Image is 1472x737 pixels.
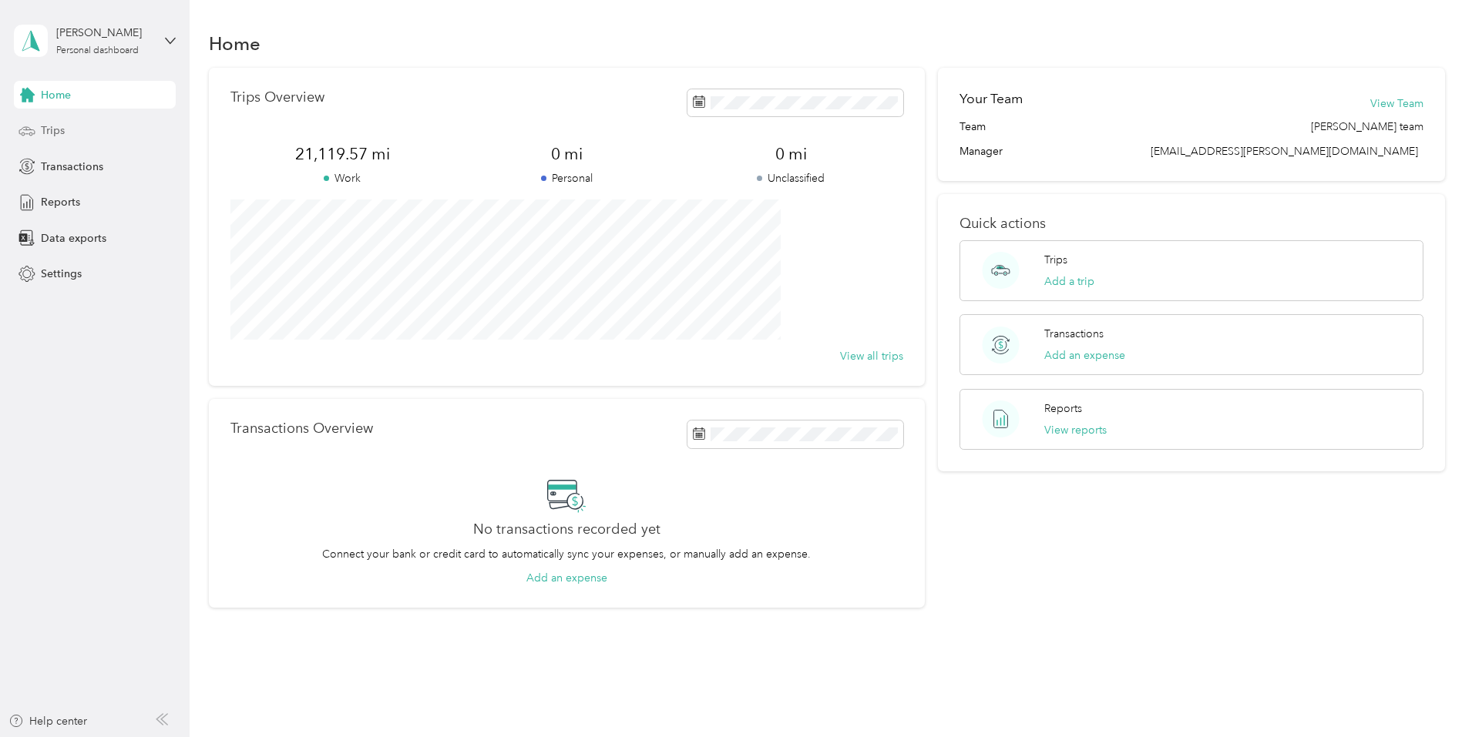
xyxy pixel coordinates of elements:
[230,170,455,186] p: Work
[1386,651,1472,737] iframe: Everlance-gr Chat Button Frame
[41,87,71,103] span: Home
[1044,347,1125,363] button: Add an expense
[959,216,1423,232] p: Quick actions
[959,143,1003,159] span: Manager
[41,159,103,175] span: Transactions
[1044,400,1082,417] p: Reports
[230,89,324,106] p: Trips Overview
[1311,119,1423,135] span: [PERSON_NAME] team
[455,143,679,165] span: 0 mi
[526,570,607,586] button: Add an expense
[1370,95,1423,112] button: View Team
[1044,326,1104,342] p: Transactions
[1044,252,1067,268] p: Trips
[8,713,87,729] button: Help center
[1044,422,1107,438] button: View reports
[455,170,679,186] p: Personal
[230,143,455,165] span: 21,119.57 mi
[1044,273,1094,290] button: Add a trip
[959,89,1023,109] h2: Your Team
[473,521,660,538] h2: No transactions recorded yet
[230,420,373,437] p: Transactions Overview
[41,266,82,282] span: Settings
[959,119,986,135] span: Team
[679,170,903,186] p: Unclassified
[41,230,106,246] span: Data exports
[840,348,903,364] button: View all trips
[1151,145,1418,158] span: [EMAIL_ADDRESS][PERSON_NAME][DOMAIN_NAME]
[679,143,903,165] span: 0 mi
[209,35,260,52] h1: Home
[56,25,153,41] div: [PERSON_NAME]
[41,122,65,139] span: Trips
[322,546,811,562] p: Connect your bank or credit card to automatically sync your expenses, or manually add an expense.
[41,194,80,210] span: Reports
[56,46,139,55] div: Personal dashboard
